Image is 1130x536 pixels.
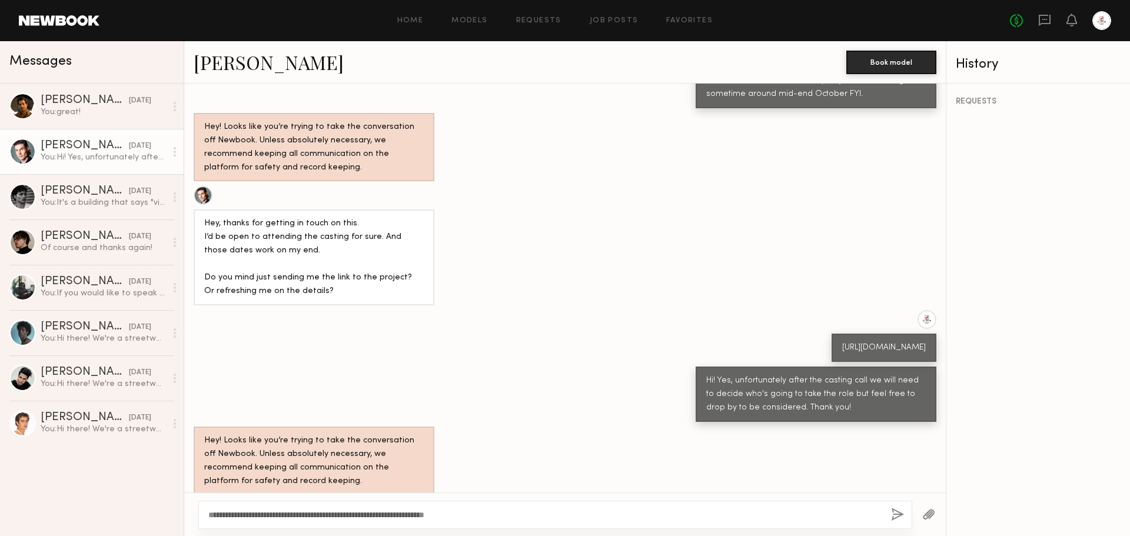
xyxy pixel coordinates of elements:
div: You: Hi there! We're a streetwear brand in LA and wanted to see if you were interested in a insta... [41,378,166,389]
div: [PERSON_NAME] [41,95,129,106]
div: [PERSON_NAME] [41,185,129,197]
div: [PERSON_NAME] [41,321,129,333]
a: Models [451,17,487,25]
div: You: If you would like to speak to us here, it is also fine! We will be able to create a job here... [41,288,166,299]
div: You: Hi! Yes, unfortunately after the casting call we will need to decide who's going to take the... [41,152,166,163]
div: [PERSON_NAME] [41,231,129,242]
div: History [956,58,1121,71]
div: [DATE] [129,141,151,152]
div: [PERSON_NAME] [41,276,129,288]
div: [DATE] [129,186,151,197]
div: [PERSON_NAME] [41,140,129,152]
div: [PERSON_NAME] [41,367,129,378]
a: Requests [516,17,561,25]
span: Messages [9,55,72,68]
div: [DATE] [129,367,151,378]
a: Book model [846,56,936,66]
div: Hi! Yes, unfortunately after the casting call we will need to decide who's going to take the role... [706,374,926,415]
div: Hey! Looks like you’re trying to take the conversation off Newbook. Unless absolutely necessary, ... [204,434,424,488]
div: You: Hi there! We're a streetwear brand in LA and wanted to see if you were interested in a insta... [41,424,166,435]
div: [DATE] [129,412,151,424]
a: Home [397,17,424,25]
a: Favorites [666,17,713,25]
div: [PERSON_NAME] [41,412,129,424]
div: REQUESTS [956,98,1121,106]
div: [URL][DOMAIN_NAME] [842,341,926,355]
button: Book model [846,51,936,74]
div: You: It's a building that says "victorious" and "g-style usa" if you're coming from the westside [41,197,166,208]
div: Hey! Looks like you’re trying to take the conversation off Newbook. Unless absolutely necessary, ... [204,121,424,175]
a: [PERSON_NAME] [194,49,344,75]
div: You: great! [41,106,166,118]
div: You: Hi there! We're a streetwear brand in LA and wanted to see if you were interested in a insta... [41,333,166,344]
div: Of course and thanks again! [41,242,166,254]
div: Hey, thanks for getting in touch on this. I’d be open to attending the casting for sure. And thos... [204,217,424,298]
div: [DATE] [129,231,151,242]
div: [DATE] [129,277,151,288]
a: Job Posts [590,17,639,25]
div: [DATE] [129,322,151,333]
div: [DATE] [129,95,151,106]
